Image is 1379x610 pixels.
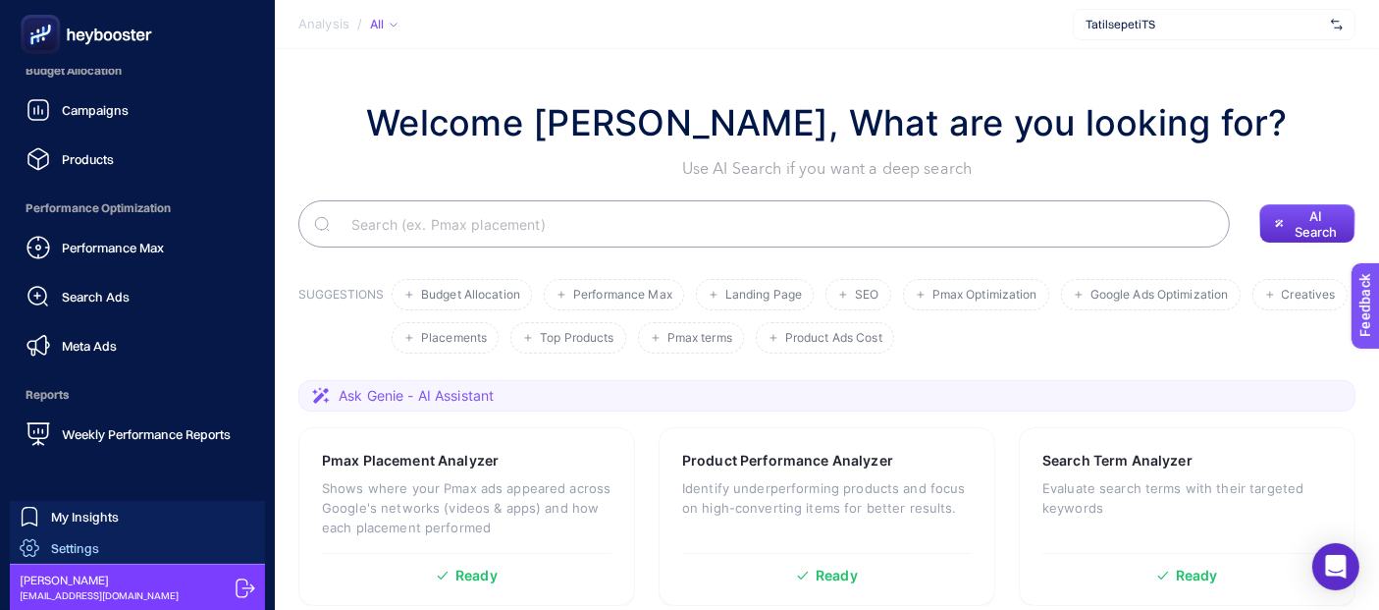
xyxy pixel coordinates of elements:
span: Meta Ads [62,338,117,354]
span: Products [62,151,114,167]
span: Placements [421,331,487,346]
span: Settings [51,540,99,556]
span: Ready [455,569,498,582]
p: Identify underperforming products and focus on high-converting items for better results. [682,478,972,518]
span: Landing Page [725,288,802,303]
h3: Pmax Placement Analyzer [322,451,499,471]
span: Search Ads [62,289,130,305]
span: Reports [16,375,259,415]
h3: Product Performance Analyzer [682,451,893,471]
span: Feedback [12,6,75,22]
a: Weekly Performance Reports [16,415,259,454]
span: Weekly Performance Reports [62,426,231,442]
p: Shows where your Pmax ads appeared across Google's networks (videos & apps) and how each placemen... [322,478,611,537]
a: Pmax Placement AnalyzerShows where your Pmax ads appeared across Google's networks (videos & apps... [298,427,635,606]
a: Meta Ads [16,326,259,365]
p: Use AI Search if you want a deep search [366,157,1288,181]
span: TatilsepetiTS [1086,17,1323,32]
h1: Welcome [PERSON_NAME], What are you looking for? [366,96,1288,149]
span: Ask Genie - AI Assistant [339,386,494,406]
span: Campaigns [62,102,129,118]
a: Search Ads [16,277,259,316]
span: / [357,16,362,31]
a: Performance Max [16,228,259,267]
span: Performance Max [62,240,164,255]
div: Open Intercom Messenger [1312,543,1359,590]
button: AI Search [1259,204,1355,244]
span: Budget Allocation [421,288,520,303]
span: Product Ads Cost [785,331,882,346]
a: Settings [10,532,265,564]
span: Performance Max [573,288,672,303]
h3: SUGGESTIONS [298,287,384,354]
span: Analysis [298,17,349,32]
span: Ready [816,569,858,582]
span: Ready [1176,569,1218,582]
span: Performance Optimization [16,189,259,228]
a: My Insights [10,501,265,532]
span: Top Products [540,331,613,346]
div: All [370,17,398,32]
h3: Search Term Analyzer [1042,451,1193,471]
span: AI Search [1292,208,1340,240]
span: My Insights [51,509,119,525]
span: Pmax Optimization [932,288,1037,303]
img: svg%3e [1331,15,1343,34]
span: Budget Allocation [16,51,259,90]
span: Creatives [1282,288,1336,303]
span: Pmax terms [667,331,732,346]
a: Products [16,139,259,179]
a: Search Term AnalyzerEvaluate search terms with their targeted keywordsReady [1019,427,1355,606]
a: Product Performance AnalyzerIdentify underperforming products and focus on high-converting items ... [659,427,995,606]
input: Search [336,196,1214,251]
p: Evaluate search terms with their targeted keywords [1042,478,1332,518]
span: [EMAIL_ADDRESS][DOMAIN_NAME] [20,588,179,603]
span: SEO [855,288,878,303]
span: Google Ads Optimization [1090,288,1229,303]
span: [PERSON_NAME] [20,573,179,588]
a: Campaigns [16,90,259,130]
